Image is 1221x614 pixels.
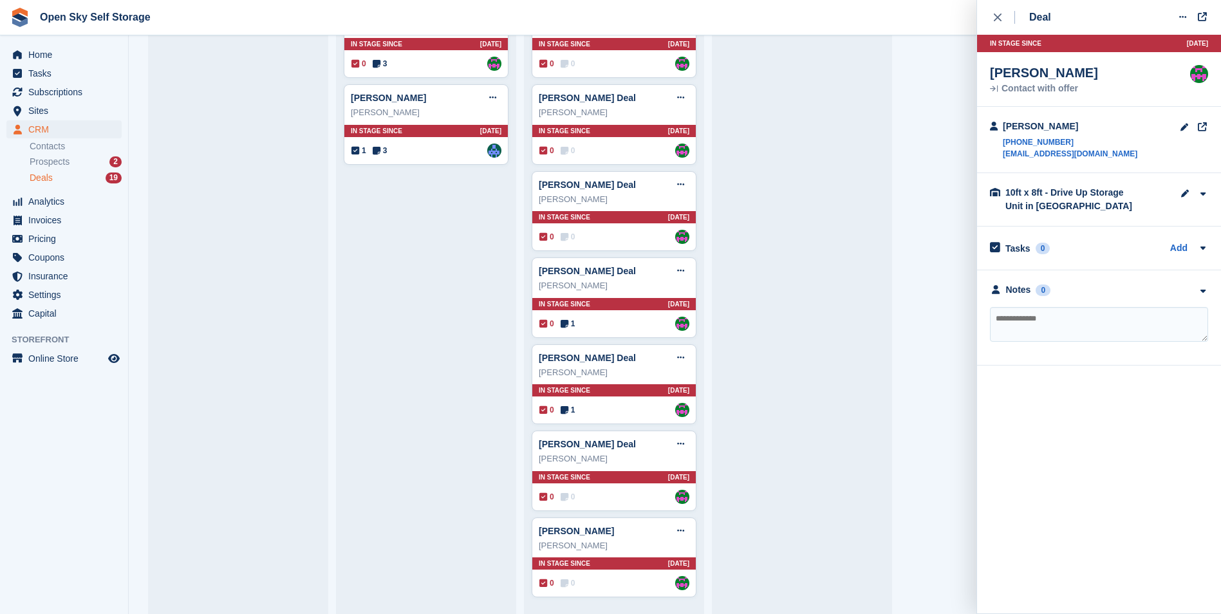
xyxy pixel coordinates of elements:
div: Notes [1006,283,1031,297]
span: Subscriptions [28,83,106,101]
h2: Tasks [1005,243,1030,254]
span: 0 [539,577,554,589]
a: menu [6,192,122,210]
a: menu [6,83,122,101]
a: Deals 19 [30,171,122,185]
img: stora-icon-8386f47178a22dfd0bd8f6a31ec36ba5ce8667c1dd55bd0f319d3a0aa187defe.svg [10,8,30,27]
span: [DATE] [668,126,689,136]
span: 0 [539,145,554,156]
span: 0 [539,404,554,416]
span: Storefront [12,333,128,346]
span: CRM [28,120,106,138]
span: [DATE] [1187,39,1208,48]
div: [PERSON_NAME] [539,539,689,552]
span: [DATE] [668,472,689,482]
span: [DATE] [668,559,689,568]
div: [PERSON_NAME] [351,106,501,119]
span: 1 [561,318,575,330]
img: Richard Baker [675,490,689,504]
span: 3 [373,58,387,70]
div: [PERSON_NAME] [539,193,689,206]
span: In stage since [539,39,590,49]
div: [PERSON_NAME] [539,366,689,379]
span: Analytics [28,192,106,210]
div: 0 [1036,243,1050,254]
span: 0 [561,491,575,503]
span: In stage since [351,126,402,136]
span: Insurance [28,267,106,285]
span: 0 [561,231,575,243]
span: In stage since [539,299,590,309]
div: 2 [109,156,122,167]
span: In stage since [539,472,590,482]
a: menu [6,102,122,120]
span: In stage since [539,126,590,136]
span: 0 [539,58,554,70]
a: [PERSON_NAME] Deal [539,180,636,190]
a: menu [6,211,122,229]
a: menu [6,120,122,138]
span: 3 [373,145,387,156]
img: Richard Baker [675,144,689,158]
span: 1 [351,145,366,156]
span: 1 [561,404,575,416]
span: In stage since [539,386,590,395]
a: [PERSON_NAME] Deal [539,93,636,103]
div: 10ft x 8ft - Drive Up Storage Unit in [GEOGRAPHIC_DATA] [1005,186,1134,213]
a: Contacts [30,140,122,153]
span: 0 [351,58,366,70]
a: menu [6,304,122,322]
img: Richard Baker [487,57,501,71]
span: Prospects [30,156,70,168]
span: [DATE] [668,39,689,49]
span: Settings [28,286,106,304]
span: In stage since [539,559,590,568]
span: 0 [539,231,554,243]
span: Tasks [28,64,106,82]
span: [DATE] [480,126,501,136]
span: Sites [28,102,106,120]
a: [PERSON_NAME] Deal [539,439,636,449]
span: 0 [539,318,554,330]
img: Richard Baker [675,403,689,417]
span: Deals [30,172,53,184]
span: In stage since [990,39,1041,48]
span: [DATE] [668,386,689,395]
span: 0 [561,145,575,156]
div: [PERSON_NAME] [539,452,689,465]
span: Pricing [28,230,106,248]
img: Richard Baker [1190,65,1208,83]
span: Home [28,46,106,64]
a: [PHONE_NUMBER] [1003,136,1137,148]
a: menu [6,64,122,82]
div: Deal [1029,10,1051,25]
a: menu [6,46,122,64]
div: 0 [1036,284,1050,296]
span: In stage since [351,39,402,49]
img: Richard Baker [675,230,689,244]
div: [PERSON_NAME] [1003,120,1137,133]
div: 19 [106,172,122,183]
img: Richard Baker [675,317,689,331]
span: Capital [28,304,106,322]
span: In stage since [539,212,590,222]
img: Damon Boniface [487,144,501,158]
a: [EMAIL_ADDRESS][DOMAIN_NAME] [1003,148,1137,160]
a: menu [6,267,122,285]
span: Invoices [28,211,106,229]
a: Richard Baker [675,576,689,590]
a: menu [6,248,122,266]
span: [DATE] [480,39,501,49]
a: menu [6,349,122,367]
a: Open Sky Self Storage [35,6,156,28]
div: [PERSON_NAME] [539,106,689,119]
span: Online Store [28,349,106,367]
div: Contact with offer [990,84,1098,93]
